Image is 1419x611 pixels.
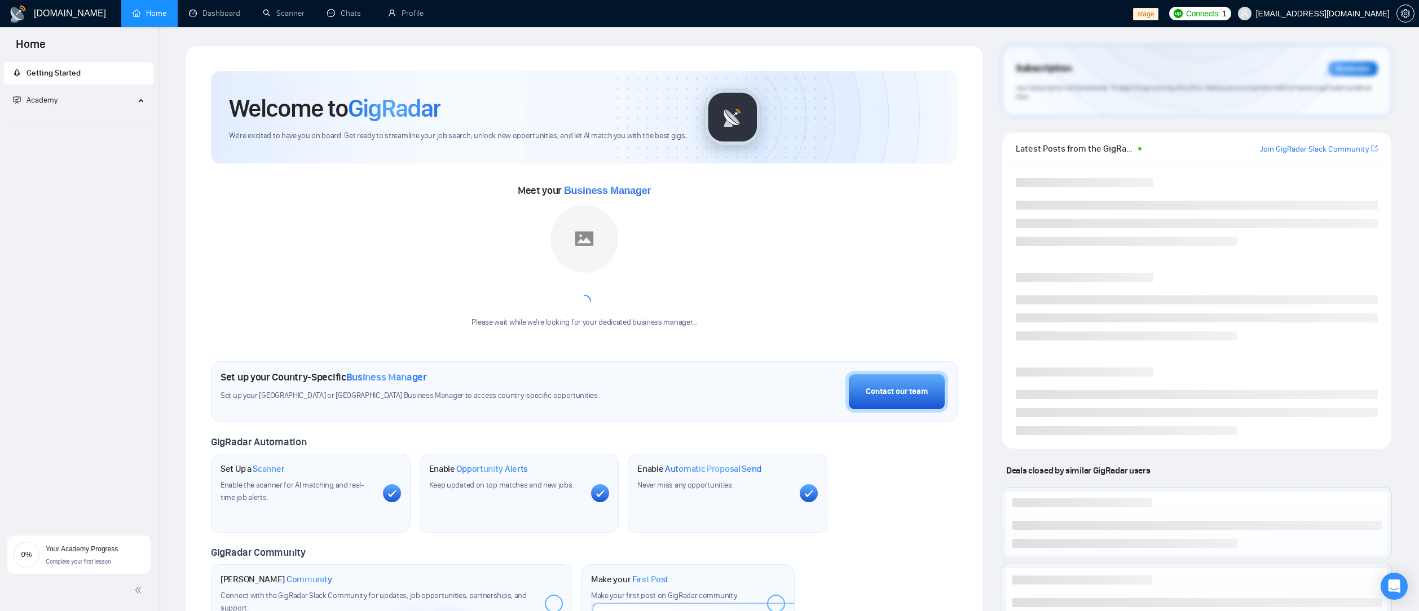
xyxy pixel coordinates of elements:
[1371,144,1378,153] span: export
[429,463,528,475] h1: Enable
[229,131,686,141] span: We're excited to have you on board. Get ready to streamline your job search, unlock new opportuni...
[1016,141,1135,156] span: Latest Posts from the GigRadar Community
[866,386,928,398] div: Contact our team
[263,8,305,18] a: searchScanner
[4,62,153,85] li: Getting Started
[1002,461,1154,480] span: Deals closed by similar GigRadar users
[1016,83,1371,101] span: Your subscription will be renewed. To keep things running smoothly, make sure your payment method...
[13,69,21,77] span: rocket
[327,8,365,18] a: messageChats
[348,93,440,123] span: GigRadar
[1260,143,1369,156] a: Join GigRadar Slack Community
[388,8,424,18] a: userProfile
[518,184,651,197] span: Meet your
[1328,61,1378,76] div: Reminder
[429,480,574,490] span: Keep updated on top matches and new jobs.
[221,480,364,502] span: Enable the scanner for AI matching and real-time job alerts.
[253,463,284,475] span: Scanner
[637,463,761,475] h1: Enable
[211,546,306,559] span: GigRadar Community
[211,436,306,448] span: GigRadar Automation
[189,8,240,18] a: dashboardDashboard
[591,591,738,600] span: Make your first post on GigRadar community.
[46,559,111,565] span: Complete your first lesson
[1222,7,1227,20] span: 1
[1396,9,1414,18] a: setting
[9,5,27,23] img: logo
[27,95,58,105] span: Academy
[221,371,427,383] h1: Set up your Country-Specific
[591,574,668,585] h1: Make your
[575,292,594,311] span: loading
[134,585,146,596] span: double-left
[229,93,440,123] h1: Welcome to
[13,551,40,558] span: 0%
[1381,573,1408,600] div: Open Intercom Messenger
[27,68,81,78] span: Getting Started
[1186,7,1220,20] span: Connects:
[13,95,58,105] span: Academy
[346,371,427,383] span: Business Manager
[1133,8,1158,20] span: stage
[4,116,153,123] li: Academy Homepage
[632,574,668,585] span: First Post
[1371,143,1378,154] a: export
[221,574,332,585] h1: [PERSON_NAME]
[564,185,651,196] span: Business Manager
[1396,5,1414,23] button: setting
[1174,9,1183,18] img: upwork-logo.png
[287,574,332,585] span: Community
[221,463,284,475] h1: Set Up a
[133,8,166,18] a: homeHome
[221,391,657,401] span: Set up your [GEOGRAPHIC_DATA] or [GEOGRAPHIC_DATA] Business Manager to access country-specific op...
[704,89,761,145] img: gigradar-logo.png
[637,480,733,490] span: Never miss any opportunities.
[1241,10,1249,17] span: user
[550,205,618,273] img: placeholder.png
[665,463,761,475] span: Automatic Proposal Send
[845,371,948,413] button: Contact our team
[465,317,703,328] div: Please wait while we're looking for your dedicated business manager...
[1016,59,1072,78] span: Subscription
[7,36,55,60] span: Home
[1397,9,1414,18] span: setting
[456,463,528,475] span: Opportunity Alerts
[13,96,21,104] span: fund-projection-screen
[46,545,118,553] span: Your Academy Progress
